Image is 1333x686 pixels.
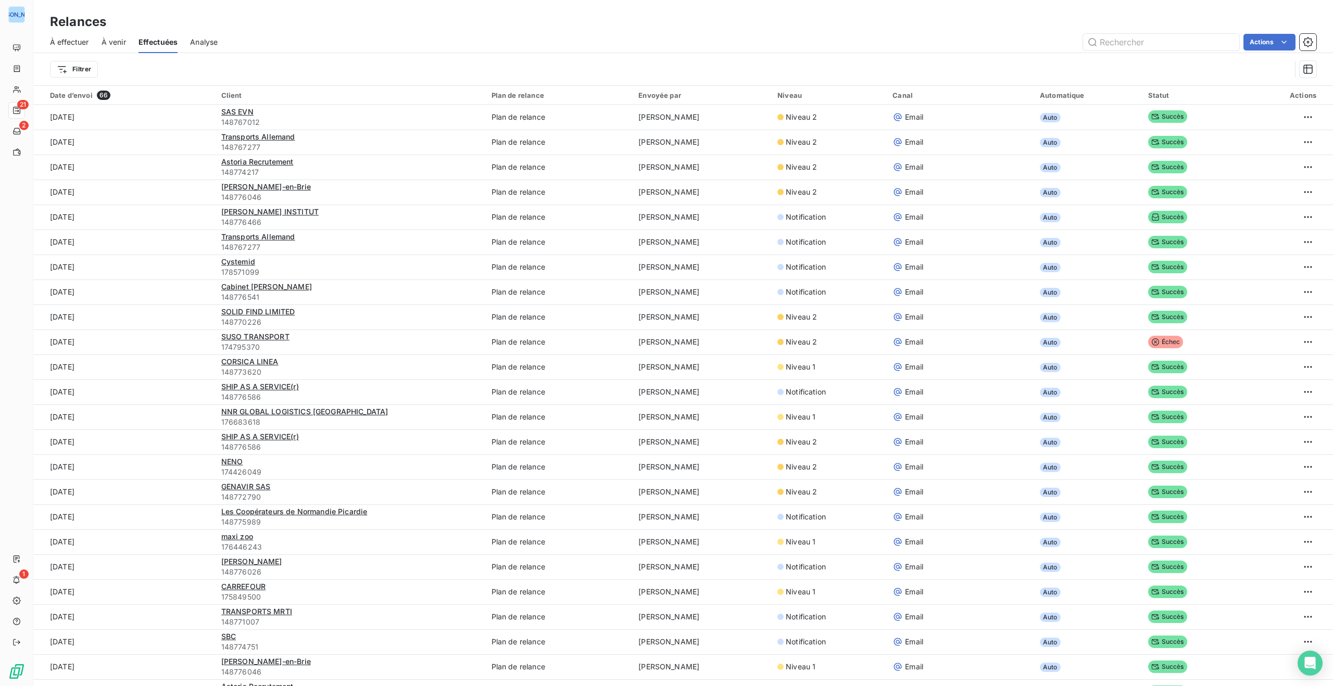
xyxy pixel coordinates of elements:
span: 66 [97,91,110,100]
span: Auto [1040,338,1061,347]
span: Email [905,337,923,347]
td: [DATE] [33,230,215,255]
span: Niveau 2 [786,312,817,322]
span: Niveau 2 [786,137,817,147]
span: 148772790 [221,492,479,502]
span: Succès [1148,561,1187,573]
td: Plan de relance [485,479,633,504]
span: Niveau 2 [786,162,817,172]
span: Les Coopérateurs de Normandie Picardie [221,507,368,516]
span: 148774217 [221,167,479,177]
span: Notification [786,612,826,622]
span: Succès [1148,660,1187,673]
span: Auto [1040,388,1061,397]
td: [PERSON_NAME] [632,155,771,180]
div: Automatique [1040,91,1136,99]
span: 148773620 [221,367,479,377]
span: Email [905,162,923,172]
td: [DATE] [33,579,215,604]
span: Email [905,587,923,597]
span: 148770226 [221,317,479,327]
span: Email [905,662,923,672]
td: [PERSON_NAME] [632,654,771,679]
span: Notification [786,212,826,222]
span: 148776466 [221,217,479,227]
span: Succès [1148,611,1187,623]
span: Niveau 2 [786,462,817,472]
span: Effectuées [139,37,178,47]
h3: Relances [50,12,106,31]
td: [PERSON_NAME] [632,629,771,654]
span: Auto [1040,113,1061,122]
td: Plan de relance [485,255,633,280]
span: 148776046 [221,192,479,202]
td: Plan de relance [485,629,633,654]
span: Auto [1040,638,1061,647]
input: Rechercher [1083,34,1239,50]
div: Canal [892,91,1027,99]
span: [PERSON_NAME]-en-Brie [221,657,311,666]
td: [PERSON_NAME] [632,404,771,429]
div: Open Intercom Messenger [1298,651,1323,676]
td: [PERSON_NAME] [632,205,771,230]
span: Succès [1148,186,1187,198]
td: [DATE] [33,205,215,230]
span: Succès [1148,461,1187,473]
td: [DATE] [33,454,215,479]
span: Transports Allemand [221,132,295,141]
span: [PERSON_NAME]-en-Brie [221,182,311,191]
span: Email [905,412,923,422]
td: [PERSON_NAME] [632,280,771,304]
td: [PERSON_NAME] [632,554,771,579]
span: Auto [1040,213,1061,222]
span: Succès [1148,236,1187,248]
span: Auto [1040,138,1061,147]
span: CARREFOUR [221,582,266,591]
td: Plan de relance [485,105,633,130]
div: [PERSON_NAME] [8,6,25,23]
td: [PERSON_NAME] [632,180,771,205]
span: Auto [1040,513,1061,522]
span: Succès [1148,211,1187,223]
span: Succès [1148,261,1187,273]
span: Email [905,287,923,297]
span: 1 [19,569,29,579]
td: [DATE] [33,654,215,679]
td: [PERSON_NAME] [632,604,771,629]
td: [PERSON_NAME] [632,130,771,155]
span: Niveau 1 [786,662,815,672]
span: 148776046 [221,667,479,677]
td: [PERSON_NAME] [632,255,771,280]
span: Échec [1148,336,1184,348]
span: Transports Allemand [221,232,295,241]
span: Auto [1040,538,1061,547]
td: [DATE] [33,629,215,654]
span: Email [905,437,923,447]
span: Notification [786,512,826,522]
span: Auto [1040,188,1061,197]
td: [PERSON_NAME] [632,579,771,604]
span: Email [905,112,923,122]
span: 148767012 [221,117,479,128]
td: [DATE] [33,304,215,329]
td: [DATE] [33,529,215,554]
td: [PERSON_NAME] [632,329,771,354]
span: 21 [17,100,29,109]
span: Auto [1040,463,1061,472]
span: Auto [1040,313,1061,322]
td: Plan de relance [485,529,633,554]
td: [DATE] [33,105,215,130]
span: Succès [1148,411,1187,423]
td: [DATE] [33,404,215,429]
td: [DATE] [33,130,215,155]
span: Succès [1148,511,1187,523]
span: Succès [1148,536,1187,548]
span: 178571099 [221,267,479,277]
td: [PERSON_NAME] [632,379,771,404]
span: Email [905,212,923,222]
td: Plan de relance [485,155,633,180]
td: [DATE] [33,479,215,504]
td: [DATE] [33,429,215,454]
span: Niveau 1 [786,362,815,372]
td: [PERSON_NAME] [632,504,771,529]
